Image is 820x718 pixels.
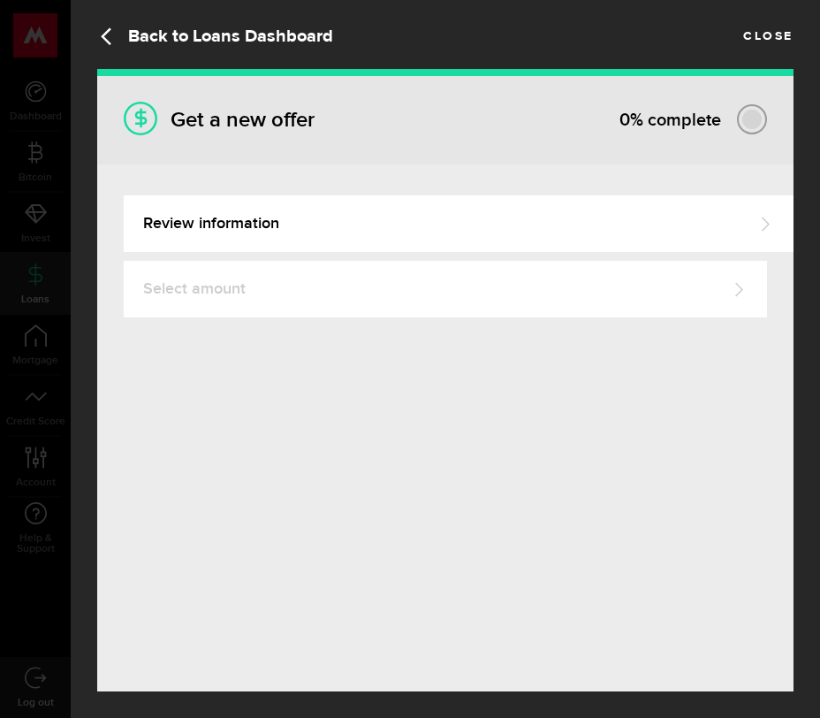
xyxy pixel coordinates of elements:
[97,23,333,47] a: Back to Loans Dashboard
[124,104,315,136] h1: Get a new offer
[743,23,793,42] a: Close
[14,7,67,60] button: Open LiveChat chat widget
[619,110,630,131] span: 0
[124,195,793,252] a: Review information
[619,104,737,136] div: % complete
[124,261,767,317] a: Select amount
